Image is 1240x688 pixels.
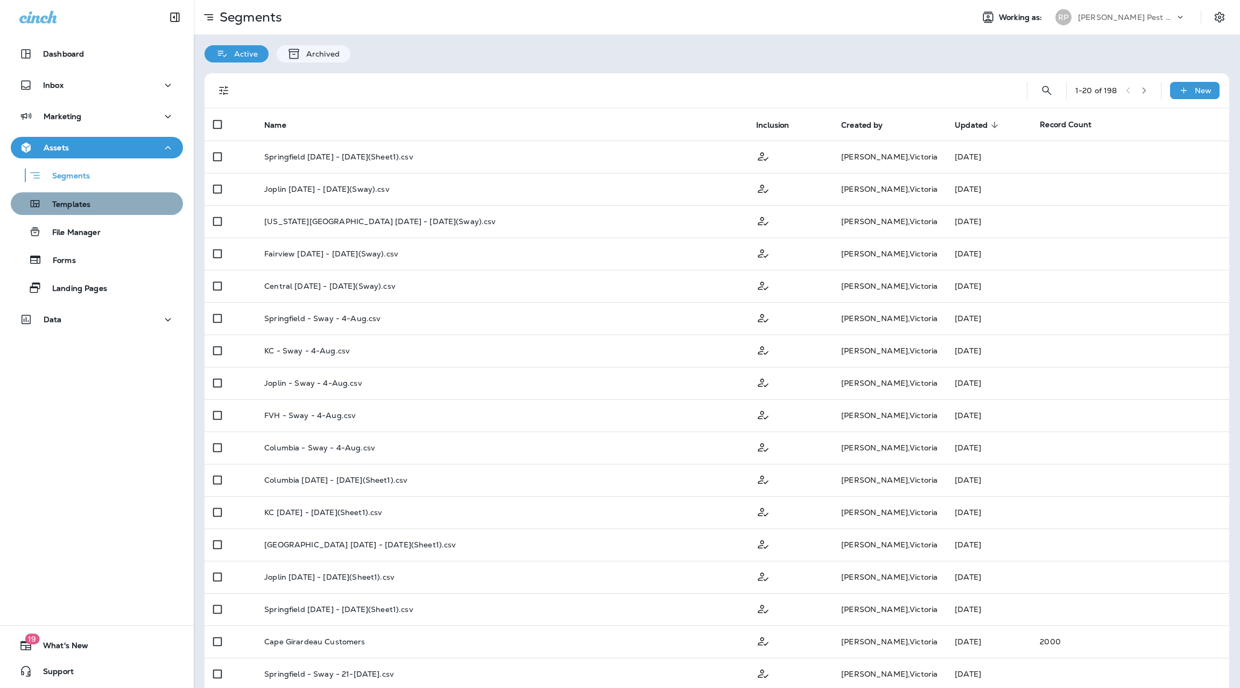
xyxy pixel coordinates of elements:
[264,249,398,258] p: Fairview [DATE] - [DATE](Sway).csv
[833,399,946,432] td: [PERSON_NAME] , Victoria
[264,508,382,517] p: KC [DATE] - [DATE](Sheet1).csv
[833,626,946,658] td: [PERSON_NAME] , Victoria
[11,220,183,243] button: File Manager
[11,164,183,187] button: Segments
[1055,9,1072,25] div: RP
[44,112,81,121] p: Marketing
[264,314,381,323] p: Springfield - Sway - 4-Aug.csv
[756,120,803,130] span: Inclusion
[756,668,770,678] span: Customer Only
[11,192,183,215] button: Templates
[32,641,88,654] span: What's New
[1078,13,1175,22] p: [PERSON_NAME] Pest Solutions
[946,367,1031,399] td: [DATE]
[264,540,456,549] p: [GEOGRAPHIC_DATA] [DATE] - [DATE](Sheet1).csv
[756,312,770,322] span: Customer Only
[42,256,76,266] p: Forms
[756,442,770,451] span: Customer Only
[833,205,946,238] td: [PERSON_NAME] , Victoria
[833,432,946,464] td: [PERSON_NAME] , Victoria
[44,143,69,152] p: Assets
[756,280,770,290] span: Customer Only
[264,152,413,161] p: Springfield [DATE] - [DATE](Sheet1).csv
[11,661,183,682] button: Support
[264,282,396,290] p: Central [DATE] - [DATE](Sway).csv
[946,302,1031,335] td: [DATE]
[264,411,356,420] p: FVH - Sway - 4-Aug.csv
[955,121,988,130] span: Updated
[833,270,946,302] td: [PERSON_NAME] , Victoria
[946,270,1031,302] td: [DATE]
[946,141,1031,173] td: [DATE]
[946,496,1031,529] td: [DATE]
[946,626,1031,658] td: [DATE]
[43,50,84,58] p: Dashboard
[756,603,770,613] span: Customer Only
[833,561,946,593] td: [PERSON_NAME] , Victoria
[946,173,1031,205] td: [DATE]
[229,50,258,58] p: Active
[41,284,107,294] p: Landing Pages
[1031,626,1229,658] td: 2000
[11,309,183,330] button: Data
[264,670,394,678] p: Springfield - Sway - 21-[DATE].csv
[833,302,946,335] td: [PERSON_NAME] , Victoria
[833,496,946,529] td: [PERSON_NAME] , Victoria
[756,377,770,387] span: Customer Only
[1195,86,1211,95] p: New
[264,637,365,646] p: Cape Girardeau Customers
[41,200,90,210] p: Templates
[946,205,1031,238] td: [DATE]
[841,120,897,130] span: Created by
[25,634,39,644] span: 19
[264,185,389,193] p: Joplin [DATE] - [DATE](Sway).csv
[946,593,1031,626] td: [DATE]
[264,605,413,614] p: Springfield [DATE] - [DATE](Sheet1).csv
[11,137,183,158] button: Assets
[264,346,350,355] p: KC - Sway - 4-Aug.csv
[756,151,770,161] span: Customer Only
[756,409,770,419] span: Customer Only
[756,636,770,645] span: Customer Only
[1210,8,1229,27] button: Settings
[756,539,770,548] span: Customer Only
[32,667,74,680] span: Support
[946,464,1031,496] td: [DATE]
[833,238,946,270] td: [PERSON_NAME] , Victoria
[756,345,770,355] span: Customer Only
[215,9,282,25] p: Segments
[264,379,362,387] p: Joplin - Sway - 4-Aug.csv
[11,635,183,656] button: 19What's New
[756,248,770,258] span: Customer Only
[999,13,1045,22] span: Working as:
[160,6,190,28] button: Collapse Sidebar
[264,120,300,130] span: Name
[1075,86,1117,95] div: 1 - 20 of 198
[756,571,770,581] span: Customer Only
[264,443,375,452] p: Columbia - Sway - 4-Aug.csv
[756,216,770,225] span: Customer Only
[955,120,1002,130] span: Updated
[946,432,1031,464] td: [DATE]
[946,399,1031,432] td: [DATE]
[756,121,789,130] span: Inclusion
[264,121,286,130] span: Name
[11,248,183,271] button: Forms
[11,276,183,299] button: Landing Pages
[946,238,1031,270] td: [DATE]
[946,335,1031,367] td: [DATE]
[833,173,946,205] td: [PERSON_NAME] , Victoria
[43,81,64,89] p: Inbox
[11,74,183,96] button: Inbox
[264,476,407,484] p: Columbia [DATE] - [DATE](Sheet1).csv
[41,171,90,182] p: Segments
[833,335,946,367] td: [PERSON_NAME] , Victoria
[833,593,946,626] td: [PERSON_NAME] , Victoria
[756,506,770,516] span: Customer Only
[213,80,235,101] button: Filters
[833,464,946,496] td: [PERSON_NAME] , Victoria
[946,561,1031,593] td: [DATE]
[833,141,946,173] td: [PERSON_NAME] , Victoria
[41,228,101,238] p: File Manager
[833,529,946,561] td: [PERSON_NAME] , Victoria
